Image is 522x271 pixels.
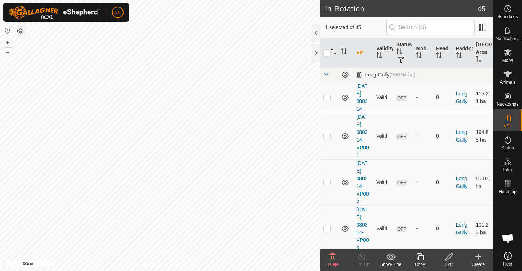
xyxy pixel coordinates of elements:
a: [DATE] 080314-VP002 [356,160,369,204]
div: - [416,178,430,186]
th: Paddock [453,38,473,68]
th: [GEOGRAPHIC_DATA] Area [473,38,493,68]
span: Neckbands [496,102,518,106]
td: 0 [433,113,453,159]
div: - [416,132,430,140]
span: VPs [503,124,511,128]
th: Mob [413,38,433,68]
td: 85.03 ha [473,159,493,205]
a: Long Gully [456,222,468,235]
a: [DATE] 080314 [356,83,367,112]
a: Long Gully [456,91,468,104]
div: Show/Hide [376,261,405,268]
div: Edit [435,261,464,268]
div: Open chat [497,227,519,249]
a: Long Gully [456,176,468,189]
p-sorticon: Activate to sort [436,54,442,59]
td: 0 [433,82,453,113]
p-sorticon: Activate to sort [331,50,336,55]
h2: In Rotation [325,4,477,13]
span: OFF [396,180,407,186]
p-sorticon: Activate to sort [396,50,402,55]
td: Valid [373,205,393,252]
span: Infra [503,168,512,172]
a: Help [493,249,522,269]
a: Contact Us [167,262,189,268]
button: + [3,38,12,47]
p-sorticon: Activate to sort [376,54,382,59]
input: Search (S) [386,20,475,35]
span: Schedules [497,15,518,19]
p-sorticon: Activate to sort [341,50,347,55]
span: Notifications [496,36,519,41]
th: VP [353,38,373,68]
p-sorticon: Activate to sort [456,54,462,59]
span: Delete [326,262,339,267]
button: Reset Map [3,26,12,35]
td: 0 [433,205,453,252]
span: OFF [396,95,407,101]
p-sorticon: Activate to sort [416,54,422,59]
span: Help [503,262,512,266]
a: [DATE] 080314-VP001 [356,114,369,158]
td: Valid [373,82,393,113]
span: Animals [500,80,515,85]
span: SE [114,9,121,16]
p-sorticon: Activate to sort [476,57,482,63]
td: Valid [373,113,393,159]
th: Head [433,38,453,68]
td: 0 [433,159,453,205]
a: Privacy Policy [132,262,159,268]
a: [DATE] 080314-VP003 [356,207,369,251]
div: Copy [405,261,435,268]
td: 101.23 ha [473,205,493,252]
span: OFF [396,133,407,140]
div: - [416,225,430,232]
span: OFF [396,226,407,232]
a: Long Gully [456,129,468,143]
button: – [3,48,12,56]
div: - [416,94,430,101]
span: Mobs [502,58,513,63]
img: Gallagher Logo [9,6,100,19]
th: Validity [373,38,393,68]
td: Valid [373,159,393,205]
span: 45 [478,3,486,14]
span: 1 selected of 45 [325,24,386,31]
span: Heatmap [499,189,517,194]
div: Long Gully [356,72,416,78]
button: Map Layers [16,27,25,35]
div: Turn Off [347,261,376,268]
span: Status [501,146,514,150]
span: (290.94 ha) [389,72,416,78]
td: 115.21 ha [473,82,493,113]
div: Create [464,261,493,268]
th: Status [393,38,413,68]
td: 194.85 ha [473,113,493,159]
